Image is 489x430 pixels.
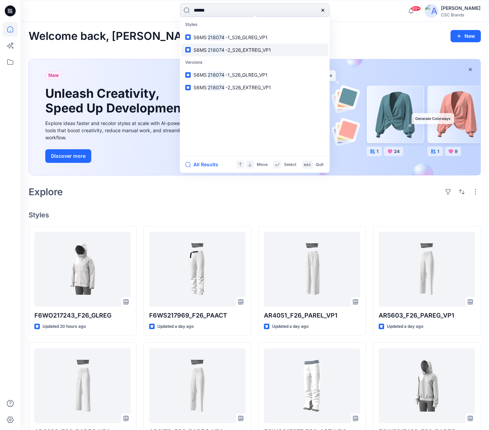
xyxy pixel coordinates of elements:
p: Updated a day ago [387,323,423,330]
a: AR4051_F26_PAREL_VP1 [264,232,360,307]
h2: Welcome back, [PERSON_NAME] [29,30,203,43]
span: S6MS [193,72,207,78]
img: avatar [425,4,438,18]
p: Select [284,161,296,168]
a: F6WO217077_F26_ACT_VP3 [264,348,360,423]
div: CSC Brands [441,12,480,17]
span: 99+ [411,6,421,11]
p: Styles [181,18,328,31]
p: AR5603_F26_PAREG_VP1 [379,311,475,320]
a: S6MS218074-1_S26_GLREG_VP1 [181,68,328,81]
div: [PERSON_NAME] [441,4,480,12]
span: S6MS [193,85,207,90]
span: -1_S26_GLREG_VP1 [225,72,268,78]
p: Updated a day ago [157,323,194,330]
span: New [48,71,59,79]
a: F6WS217969_F26_PAACT [149,232,246,307]
mark: 218074 [207,71,225,79]
a: F6WO217243_F26_GLREG [34,232,131,307]
a: AR5603_F26_PAREG_VP1 [379,232,475,307]
p: Updated a day ago [272,323,309,330]
span: S6MS [193,34,207,40]
h1: Unleash Creativity, Speed Up Development [45,86,188,116]
a: F6WS217439_F26_PAREG [379,348,475,423]
a: S6MS218074-2_S26_EXTREG_VP1 [181,44,328,56]
h4: Styles [29,211,481,219]
span: S6MS [193,47,207,53]
p: F6WS217969_F26_PAACT [149,311,246,320]
a: AR3173_F26_PAREG_VP1 [149,348,246,423]
button: Discover more [45,149,91,163]
a: AR0229_F26_PAREG_VP1 [34,348,131,423]
p: Move [257,161,268,168]
span: -2_S26_EXTREG_VP1 [225,47,271,53]
span: -1_S26_GLREG_VP1 [225,34,268,40]
h2: Explore [29,186,63,197]
p: Updated 20 hours ago [43,323,86,330]
a: S6MS218074-2_S26_EXTREG_VP1 [181,81,328,94]
mark: 218074 [207,33,225,41]
button: All Results [185,160,223,169]
div: Explore ideas faster and recolor styles at scale with AI-powered tools that boost creativity, red... [45,120,199,141]
mark: 218074 [207,83,225,91]
p: AR4051_F26_PAREL_VP1 [264,311,360,320]
button: New [451,30,481,42]
a: S6MS218074-1_S26_GLREG_VP1 [181,31,328,44]
p: F6WO217243_F26_GLREG [34,311,131,320]
p: Versions [181,56,328,69]
span: -2_S26_EXTREG_VP1 [225,85,271,90]
p: Quit [316,161,324,168]
mark: 218074 [207,46,225,54]
p: esc [304,161,311,168]
a: Discover more [45,149,199,163]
